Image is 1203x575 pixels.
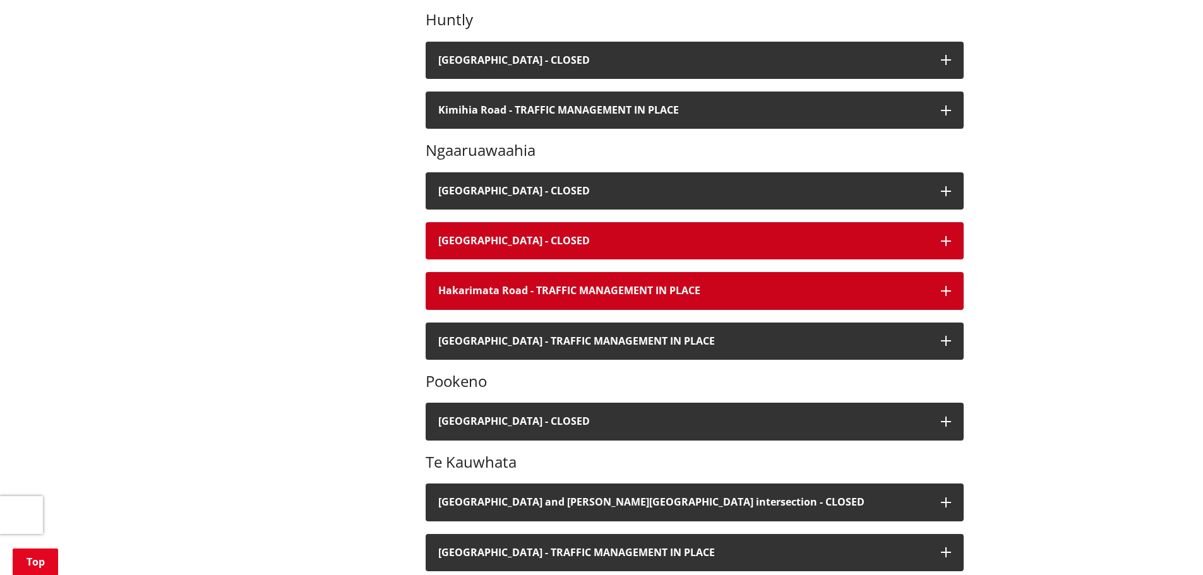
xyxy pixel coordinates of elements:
[438,547,928,559] h4: [GEOGRAPHIC_DATA] - TRAFFIC MANAGEMENT IN PLACE
[426,11,964,29] h3: Huntly
[438,496,928,508] h4: [GEOGRAPHIC_DATA] and [PERSON_NAME][GEOGRAPHIC_DATA] intersection - CLOSED
[426,222,964,259] button: [GEOGRAPHIC_DATA] - CLOSED
[438,235,928,247] h4: [GEOGRAPHIC_DATA] - CLOSED
[438,335,928,347] h4: [GEOGRAPHIC_DATA] - TRAFFIC MANAGEMENT IN PLACE
[426,272,964,309] button: Hakarimata Road - TRAFFIC MANAGEMENT IN PLACE
[1145,522,1190,567] iframe: Messenger Launcher
[426,453,964,471] h3: Te Kauwhata
[438,185,928,197] h4: [GEOGRAPHIC_DATA] - CLOSED
[438,104,928,116] h4: Kimihia Road - TRAFFIC MANAGEMENT IN PLACE
[426,483,964,521] button: [GEOGRAPHIC_DATA] and [PERSON_NAME][GEOGRAPHIC_DATA] intersection - CLOSED
[13,548,58,575] a: Top
[438,415,928,427] h4: [GEOGRAPHIC_DATA] - CLOSED
[426,323,964,360] button: [GEOGRAPHIC_DATA] - TRAFFIC MANAGEMENT IN PLACE
[426,141,964,160] h3: Ngaaruawaahia
[426,534,964,571] button: [GEOGRAPHIC_DATA] - TRAFFIC MANAGEMENT IN PLACE
[426,92,964,129] button: Kimihia Road - TRAFFIC MANAGEMENT IN PLACE
[438,54,928,66] h4: [GEOGRAPHIC_DATA] - CLOSED
[426,372,964,391] h3: Pookeno
[426,172,964,210] button: [GEOGRAPHIC_DATA] - CLOSED
[426,42,964,79] button: [GEOGRAPHIC_DATA] - CLOSED
[426,403,964,440] button: [GEOGRAPHIC_DATA] - CLOSED
[438,285,928,297] h4: Hakarimata Road - TRAFFIC MANAGEMENT IN PLACE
